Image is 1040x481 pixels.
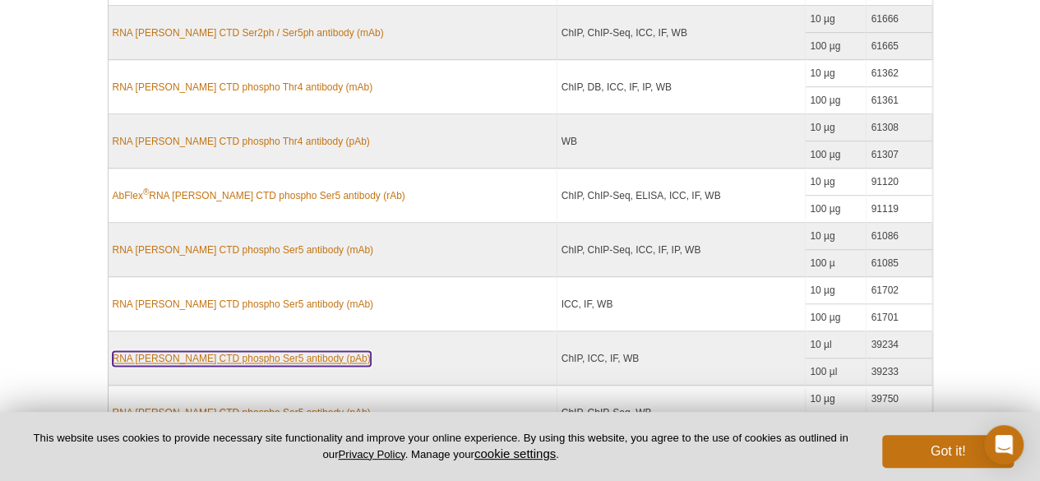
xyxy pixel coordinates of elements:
td: 61702 [867,277,931,304]
td: 91119 [867,196,931,223]
div: Open Intercom Messenger [984,425,1024,465]
button: cookie settings [474,446,556,460]
td: 91120 [867,169,931,196]
td: 61307 [867,141,931,169]
td: 39750 [867,386,931,413]
a: RNA [PERSON_NAME] CTD Ser2ph / Ser5ph antibody (mAb) [113,25,384,40]
td: 10 µg [806,277,867,304]
td: ChIP, ChIP-Seq, ELISA, ICC, IF, WB [557,169,807,223]
td: ChIP, DB, ICC, IF, IP, WB [557,60,807,114]
td: 10 µg [806,169,867,196]
td: 100 µg [806,196,867,223]
td: 61085 [867,250,931,277]
td: 10 µl [806,331,867,358]
td: 39233 [867,358,931,386]
a: AbFlex®RNA [PERSON_NAME] CTD phospho Ser5 antibody (rAb) [113,188,405,203]
td: 100 µg [806,304,867,331]
td: 100 µg [806,141,867,169]
td: 100 µg [806,87,867,114]
a: RNA [PERSON_NAME] CTD phospho Ser5 antibody (mAb) [113,297,373,312]
td: 10 µg [806,386,867,413]
td: 61701 [867,304,931,331]
td: ChIP, ChIP-Seq, ICC, IF, IP, WB [557,223,807,277]
td: ChIP, ChIP-Seq, WB [557,386,807,440]
td: 61361 [867,87,931,114]
button: Got it! [882,435,1014,468]
a: RNA [PERSON_NAME] CTD phospho Thr4 antibody (mAb) [113,80,373,95]
td: 100 µ [806,250,867,277]
a: Privacy Policy [338,448,404,460]
td: ChIP, ChIP-Seq, ICC, IF, WB [557,6,807,60]
sup: ® [143,187,149,197]
a: RNA [PERSON_NAME] CTD phospho Thr4 antibody (pAb) [113,134,370,149]
a: RNA [PERSON_NAME] CTD phospho Ser5 antibody (pAb) [113,405,371,420]
td: 61308 [867,114,931,141]
td: 100 µl [806,358,867,386]
td: 61086 [867,223,931,250]
td: 10 µg [806,6,867,33]
td: 39234 [867,331,931,358]
td: 10 µg [806,114,867,141]
p: This website uses cookies to provide necessary site functionality and improve your online experie... [26,431,855,462]
td: 61362 [867,60,931,87]
td: 10 µg [806,223,867,250]
td: 61666 [867,6,931,33]
td: 10 µg [806,60,867,87]
td: 61665 [867,33,931,60]
td: WB [557,114,807,169]
td: ChIP, ICC, IF, WB [557,331,807,386]
a: RNA [PERSON_NAME] CTD phospho Ser5 antibody (mAb) [113,243,373,257]
td: ICC, IF, WB [557,277,807,331]
a: RNA [PERSON_NAME] CTD phospho Ser5 antibody (pAb) [113,351,371,366]
td: 100 µg [806,33,867,60]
